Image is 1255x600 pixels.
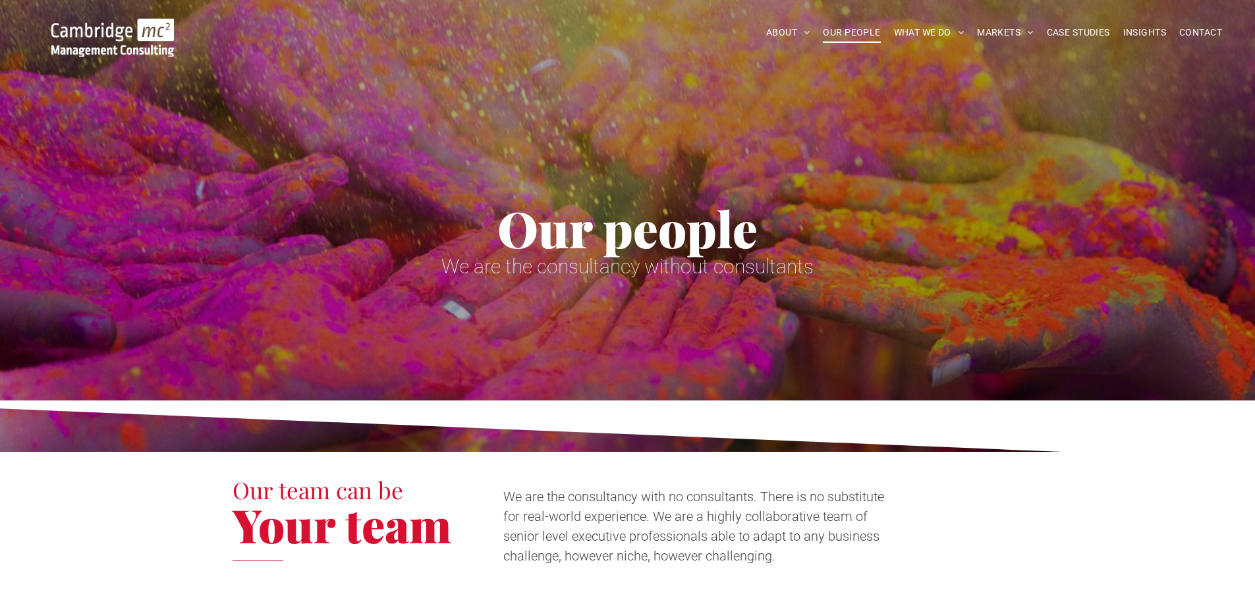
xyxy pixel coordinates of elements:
a: ABOUT [760,22,817,43]
a: MARKETS [970,22,1040,43]
a: INSIGHTS [1117,22,1173,43]
span: Our team can be [233,474,403,505]
a: WHAT WE DO [887,22,971,43]
a: OUR PEOPLE [816,22,887,43]
span: We are the consultancy with no consultants. There is no substitute for real-world experience. We ... [503,489,884,564]
span: Our people [497,195,758,261]
a: CONTACT [1173,22,1229,43]
span: Your team [233,493,451,555]
span: We are the consultancy without consultants [441,255,814,278]
img: Go to Homepage [51,18,174,57]
a: CASE STUDIES [1040,22,1117,43]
